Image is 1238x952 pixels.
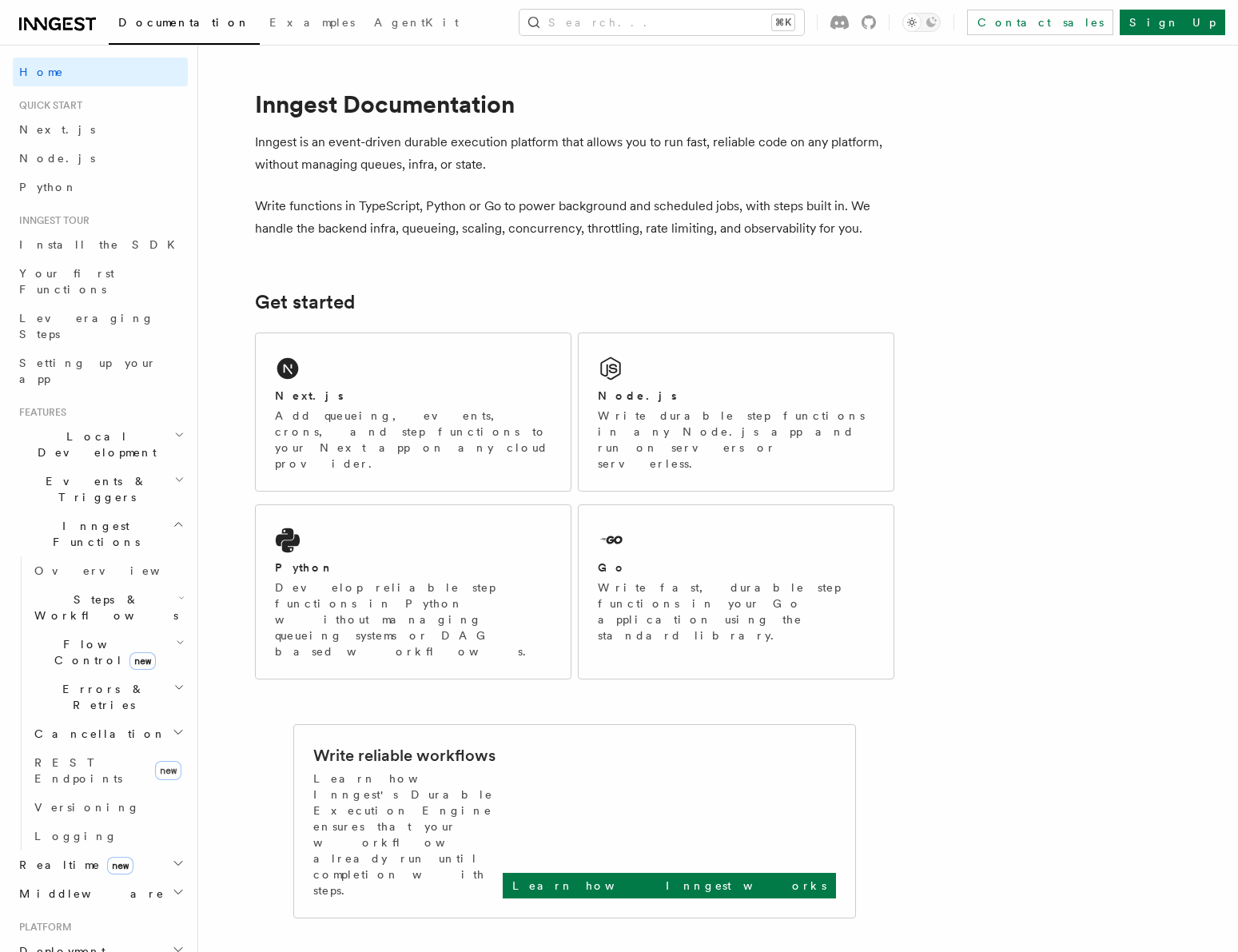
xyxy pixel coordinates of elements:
[13,850,188,879] button: Realtimenew
[19,312,154,341] span: Leveraging Steps
[13,512,188,556] button: Inngest Functions
[13,518,173,550] span: Inngest Functions
[255,131,894,176] p: Inngest is an event-driven durable execution platform that allows you to run fast, reliable code ...
[34,830,117,842] span: Logging
[118,16,250,29] span: Documentation
[598,580,874,643] p: Write fast, durable step functions in your Go application using the standard library.
[28,719,188,748] button: Cancellation
[19,123,95,136] span: Next.js
[512,878,826,894] p: Learn how Inngest works
[19,267,114,296] span: Your first Functions
[28,630,188,675] button: Flow Controlnew
[13,428,174,460] span: Local Development
[255,504,571,679] a: PythonDevelop reliable step functions in Python without managing queueing systems or DAG based wo...
[28,636,176,668] span: Flow Control
[13,879,188,908] button: Middleware
[275,388,344,404] h2: Next.js
[374,16,459,29] span: AgentKit
[519,10,804,35] button: Search...⌘K
[255,90,894,118] h1: Inngest Documentation
[364,5,468,43] a: AgentKit
[275,408,551,472] p: Add queueing, events, crons, and step functions to your Next app on any cloud provider.
[255,333,571,492] a: Next.jsAdd queueing, events, crons, and step functions to your Next app on any cloud provider.
[260,5,364,43] a: Examples
[19,357,157,385] span: Setting up your app
[129,652,156,670] span: new
[13,857,133,873] span: Realtime
[28,556,188,585] a: Overview
[28,748,188,793] a: REST Endpointsnew
[19,152,95,165] span: Node.js
[109,5,260,45] a: Documentation
[13,259,188,304] a: Your first Functions
[13,921,72,934] span: Platform
[28,585,188,630] button: Steps & Workflows
[28,793,188,822] a: Versioning
[34,801,140,814] span: Versioning
[34,756,122,785] span: REST Endpoints
[313,771,503,898] p: Learn how Inngest's Durable Execution Engine ensures that your workflow already run until complet...
[967,10,1113,35] a: Contact sales
[28,681,173,713] span: Errors & Retries
[28,592,178,623] span: Steps & Workflows
[13,99,82,112] span: Quick start
[1120,10,1225,35] a: Sign Up
[13,144,188,173] a: Node.js
[275,560,334,576] h2: Python
[13,556,188,850] div: Inngest Functions
[19,64,64,80] span: Home
[598,388,677,404] h2: Node.js
[578,333,894,492] a: Node.jsWrite durable step functions in any Node.js app and run on servers or serverless.
[13,304,188,349] a: Leveraging Steps
[902,13,941,32] button: Toggle dark mode
[19,181,78,193] span: Python
[13,473,174,505] span: Events & Triggers
[13,406,66,419] span: Features
[28,726,166,742] span: Cancellation
[13,349,188,393] a: Setting up your app
[578,504,894,679] a: GoWrite fast, durable step functions in your Go application using the standard library.
[255,291,355,313] a: Get started
[13,467,188,512] button: Events & Triggers
[13,58,188,86] a: Home
[107,857,133,874] span: new
[503,873,836,898] a: Learn how Inngest works
[275,580,551,659] p: Develop reliable step functions in Python without managing queueing systems or DAG based workflows.
[13,214,90,227] span: Inngest tour
[19,238,185,251] span: Install the SDK
[34,564,199,577] span: Overview
[598,560,627,576] h2: Go
[13,422,188,467] button: Local Development
[255,195,894,240] p: Write functions in TypeScript, Python or Go to power background and scheduled jobs, with steps bu...
[13,115,188,144] a: Next.js
[313,744,496,767] h2: Write reliable workflows
[28,822,188,850] a: Logging
[13,173,188,201] a: Python
[598,408,874,472] p: Write durable step functions in any Node.js app and run on servers or serverless.
[13,886,165,902] span: Middleware
[269,16,355,29] span: Examples
[28,675,188,719] button: Errors & Retries
[155,761,181,780] span: new
[13,230,188,259] a: Install the SDK
[772,14,794,30] kbd: ⌘K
